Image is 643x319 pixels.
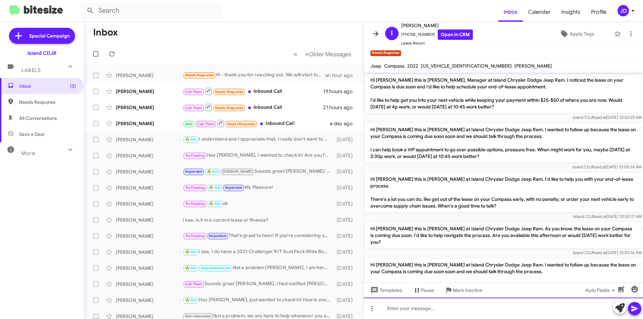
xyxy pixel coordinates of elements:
[209,202,220,206] span: 🔥 Hot
[453,284,482,296] span: Mark Inactive
[201,266,230,270] span: Appointment Set
[570,28,594,40] span: Apply Tags
[365,124,642,162] p: Hi [PERSON_NAME] this is [PERSON_NAME] at Island Chrysler Dodge Jeep Ram. I wanted to follow up b...
[116,184,183,191] div: [PERSON_NAME]
[365,173,642,212] p: Hi [PERSON_NAME] this is [PERSON_NAME] at Island Chrysler Dodge Jeep Ram. I'd like to help you wi...
[27,50,57,57] div: Island CDJR
[185,266,197,270] span: 🔥 Hot
[93,27,118,38] h1: Inbox
[185,185,205,190] span: Try Pausing
[116,168,183,175] div: [PERSON_NAME]
[594,250,606,255] span: said at
[116,104,183,111] div: [PERSON_NAME]
[116,217,183,223] div: [PERSON_NAME]
[183,119,330,128] div: Inbound Call
[618,5,629,16] div: JD
[585,284,618,296] span: Auto Fields
[438,29,473,40] a: Open in CRM
[185,137,197,142] span: 🔥 Hot
[116,265,183,271] div: [PERSON_NAME]
[333,265,358,271] div: [DATE]
[439,284,488,296] button: Mark Inactive
[333,184,358,191] div: [DATE]
[9,28,75,44] a: Special Campaign
[183,71,325,79] div: Hi - thank you for reaching out. We will start looking at vehicles this week, but are leaning tow...
[301,47,355,61] button: Next
[401,40,473,47] span: Lease Return
[595,214,606,219] span: said at
[612,5,636,16] button: JD
[407,63,418,69] span: 2022
[365,74,642,113] p: Hi [PERSON_NAME] this is [PERSON_NAME], Manager at Island Chrysler Dodge Jeep Ram. I noticed the ...
[333,168,358,175] div: [DATE]
[305,50,309,58] span: »
[116,120,183,127] div: [PERSON_NAME]
[183,136,333,143] div: I understand and I appreciate that. I really don't want to mislead you in any way an I appreciate...
[183,87,323,95] div: Inbound Call
[323,104,358,111] div: 21 hours ago
[384,63,405,69] span: Compass
[185,234,205,238] span: Try Pausing
[498,2,523,22] a: Inbox
[573,250,642,255] span: Island CDJR [DATE] 10:50:16 AM
[185,298,197,302] span: 🔥 Hot
[408,284,439,296] button: Pause
[183,264,333,272] div: Not a problem [PERSON_NAME], I am here to help whenever you are ready!
[333,233,358,239] div: [DATE]
[19,99,76,105] span: Needs Response
[21,67,41,73] span: Labels
[225,185,242,190] span: Important
[183,103,323,111] div: Inbound Call
[183,200,333,208] div: ok
[333,249,358,255] div: [DATE]
[19,115,57,122] span: All Conversations
[542,28,611,40] button: Apply Tags
[185,314,211,318] span: Not-Interested
[523,2,556,22] span: Calendar
[116,249,183,255] div: [PERSON_NAME]
[183,296,333,304] div: Hey [PERSON_NAME], just wanted to check in! How is everything?
[573,115,642,120] span: Island CDJR [DATE] 10:50:23 AM
[116,233,183,239] div: [PERSON_NAME]
[290,47,355,61] nav: Page navigation example
[573,214,642,219] span: Island CDJR [DATE] 10:50:17 AM
[116,88,183,95] div: [PERSON_NAME]
[364,298,643,319] div: Verified by Zero Phishing
[197,122,215,126] span: Call Them
[185,153,205,158] span: Try Pausing
[421,63,512,69] span: [US_VEHICLE_IDENTIFICATION_NUMBER]
[19,131,44,138] span: Save a Deal
[207,169,218,174] span: 🔥 Hot
[209,185,220,190] span: 🔥 Hot
[309,51,351,58] span: Older Messages
[215,106,243,110] span: Needs Response
[185,73,214,77] span: Needs Response
[183,184,333,191] div: My Pleasure!
[70,83,76,89] span: (3)
[594,164,606,169] span: said at
[580,284,623,296] button: Auto Fields
[183,168,333,175] div: Sounds great [PERSON_NAME]! Sorry for the delayed responses its been a busy weekend here! Let me ...
[116,297,183,304] div: [PERSON_NAME]
[294,50,297,58] span: «
[227,122,256,126] span: Needs Response
[116,201,183,207] div: [PERSON_NAME]
[333,297,358,304] div: [DATE]
[116,136,183,143] div: [PERSON_NAME]
[116,72,183,79] div: [PERSON_NAME]
[586,2,612,22] a: Profile
[183,232,333,240] div: That's great to hear! If you're considering selling, we’d love to discuss the details further. Wh...
[391,28,393,39] span: I
[333,281,358,288] div: [DATE]
[594,115,606,120] span: said at
[333,201,358,207] div: [DATE]
[330,120,358,127] div: a day ago
[185,202,205,206] span: Try Pausing
[116,152,183,159] div: [PERSON_NAME]
[556,2,586,22] span: Insights
[223,169,253,174] span: [PERSON_NAME]
[183,280,333,288] div: Sounds great [PERSON_NAME], I had notified [PERSON_NAME]. Was he able to reach you?
[185,90,203,94] span: Call Them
